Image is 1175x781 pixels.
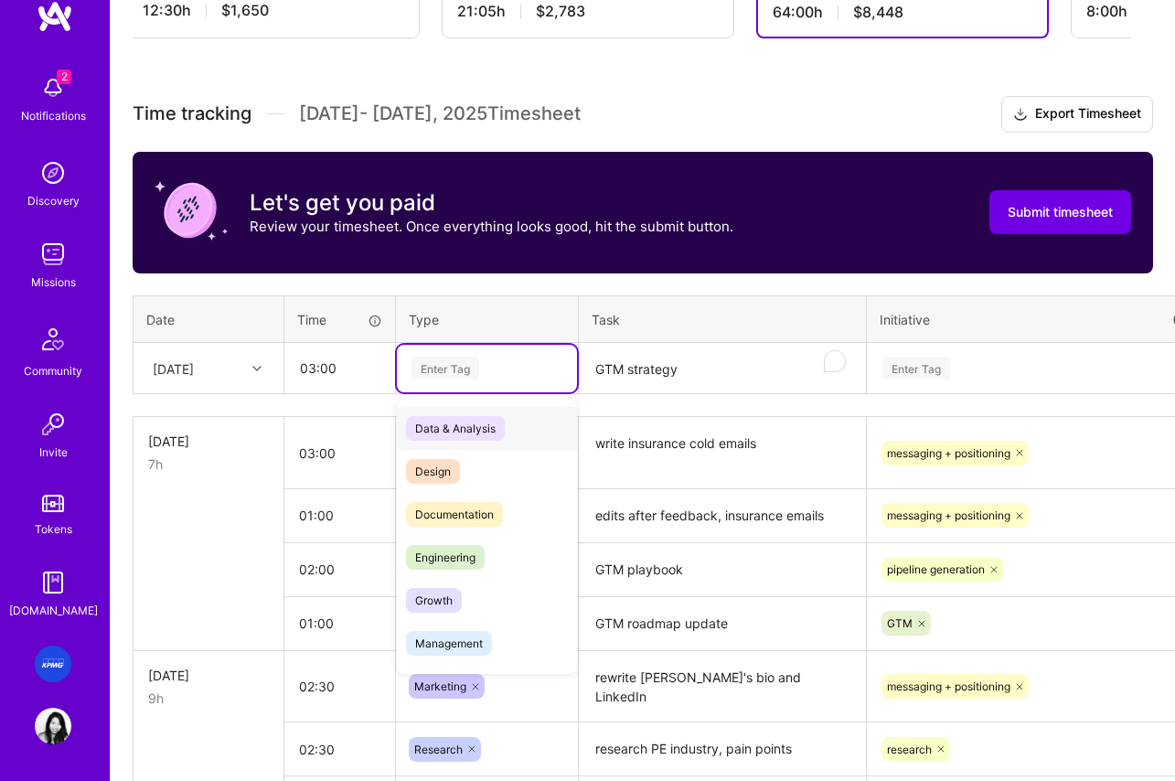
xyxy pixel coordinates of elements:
img: Community [31,317,75,361]
span: [DATE] - [DATE] , 2025 Timesheet [299,102,581,125]
span: Time tracking [133,102,251,125]
button: Export Timesheet [1001,96,1153,133]
div: Enter Tag [411,354,479,382]
span: Marketing [414,679,466,693]
th: Task [579,295,867,343]
div: [DOMAIN_NAME] [9,601,98,620]
textarea: GTM roadmap update [581,599,864,649]
span: Submit timesheet [1008,203,1113,221]
div: Notifications [21,106,86,125]
div: Time [297,310,382,329]
div: 64:00 h [773,3,1032,22]
textarea: GTM playbook [581,545,864,595]
img: KPMG: KPMG- Anomaly Detection Agent [35,646,71,682]
img: teamwork [35,236,71,273]
span: messaging + positioning [887,508,1010,522]
span: 2 [57,70,71,84]
textarea: research PE industry, pain points [581,724,864,775]
input: HH:MM [284,491,395,540]
img: coin [155,174,228,247]
span: $2,783 [536,2,585,21]
span: Growth [406,588,462,613]
textarea: rewrite [PERSON_NAME]'s bio and LinkedIn [581,653,864,722]
img: User Avatar [35,708,71,744]
textarea: edits after feedback, insurance emails [581,491,864,541]
span: $1,650 [221,1,269,20]
th: Type [396,295,579,343]
th: Date [134,295,284,343]
span: Research [414,743,463,756]
i: icon Chevron [252,364,262,373]
span: Data & Analysis [406,416,505,441]
img: discovery [35,155,71,191]
span: Management [406,631,492,656]
div: Community [24,361,82,380]
a: KPMG: KPMG- Anomaly Detection Agent [30,646,76,682]
div: 7h [148,455,269,474]
h3: Let's get you paid [250,189,733,217]
input: HH:MM [284,725,395,774]
input: HH:MM [284,545,395,594]
div: 12:30 h [143,1,404,20]
span: Documentation [406,502,503,527]
div: [DATE] [153,358,194,378]
textarea: To enrich screen reader interactions, please activate Accessibility in Grammarly extension settings [581,345,864,393]
div: 21:05 h [457,2,719,21]
div: Tokens [35,519,72,539]
input: HH:MM [285,344,394,392]
div: [DATE] [148,666,269,685]
input: HH:MM [284,599,395,647]
img: guide book [35,564,71,601]
div: Missions [31,273,76,292]
span: pipeline generation [887,562,985,576]
span: $8,448 [853,3,903,22]
div: Enter Tag [882,354,950,382]
span: Design [406,459,460,484]
div: Invite [39,443,68,462]
img: tokens [42,495,64,512]
span: messaging + positioning [887,446,1010,460]
div: [DATE] [148,432,269,451]
i: icon Download [1013,105,1028,124]
input: HH:MM [284,662,395,711]
button: Submit timesheet [989,190,1131,234]
p: Review your timesheet. Once everything looks good, hit the submit button. [250,217,733,236]
div: 9h [148,689,269,708]
span: GTM [887,616,913,630]
span: research [887,743,932,756]
div: Discovery [27,191,80,210]
img: Invite [35,406,71,443]
a: User Avatar [30,708,76,744]
input: HH:MM [284,429,395,477]
img: bell [35,70,71,106]
textarea: write insurance cold emails [581,419,864,487]
span: Engineering [406,545,485,570]
span: messaging + positioning [887,679,1010,693]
